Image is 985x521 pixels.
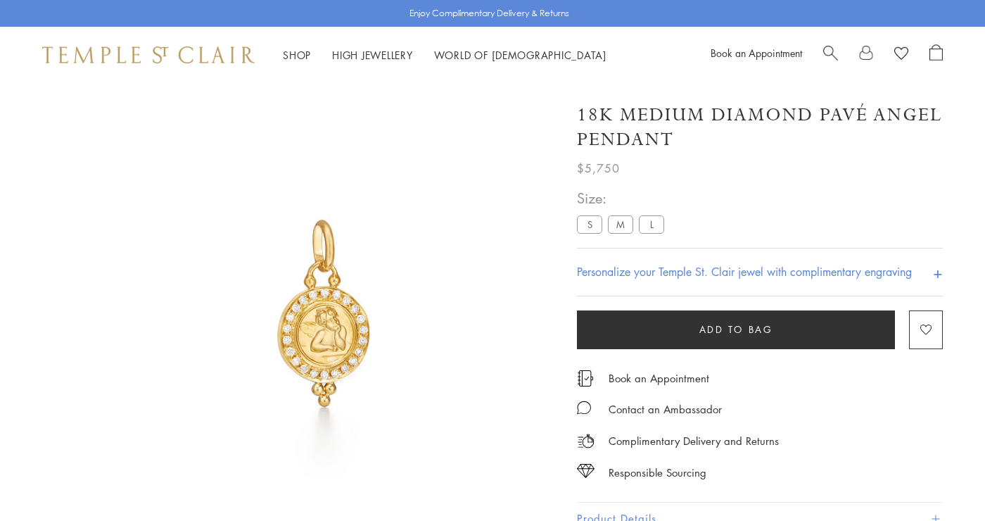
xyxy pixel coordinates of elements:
[639,215,664,233] label: L
[577,103,943,152] h1: 18K Medium Diamond Pavé Angel Pendant
[699,322,773,337] span: Add to bag
[577,370,594,387] img: icon_appointment.svg
[711,46,802,60] a: Book an Appointment
[332,48,413,62] a: High JewelleryHigh Jewellery
[609,370,709,386] a: Book an Appointment
[577,215,602,233] label: S
[823,44,838,65] a: Search
[283,46,606,64] nav: Main navigation
[577,159,620,177] span: $5,750
[608,215,633,233] label: M
[915,455,971,507] iframe: Gorgias live chat messenger
[577,432,595,450] img: icon_delivery.svg
[577,263,912,280] h4: Personalize your Temple St. Clair jewel with complimentary engraving
[609,432,779,450] p: Complimentary Delivery and Returns
[894,44,908,65] a: View Wishlist
[42,46,255,63] img: Temple St. Clair
[577,464,595,478] img: icon_sourcing.svg
[283,48,311,62] a: ShopShop
[577,310,895,349] button: Add to bag
[929,44,943,65] a: Open Shopping Bag
[434,48,606,62] a: World of [DEMOGRAPHIC_DATA]World of [DEMOGRAPHIC_DATA]
[409,6,569,20] p: Enjoy Complimentary Delivery & Returns
[609,464,706,482] div: Responsible Sourcing
[933,259,943,285] h4: +
[577,401,591,415] img: MessageIcon-01_2.svg
[577,187,670,210] span: Size:
[609,401,722,418] div: Contact an Ambassador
